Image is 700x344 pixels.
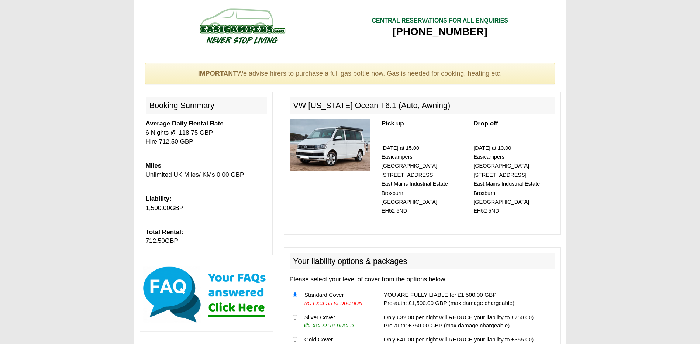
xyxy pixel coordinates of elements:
img: 315.jpg [290,119,370,171]
td: YOU ARE FULLY LIABLE for £1,500.00 GBP Pre-auth: £1,500.00 GBP (max damage chargeable) [381,288,555,310]
h2: Booking Summary [146,97,267,114]
div: [PHONE_NUMBER] [372,25,508,38]
i: EXCESS REDUCED [304,323,354,328]
b: Pick up [382,120,404,127]
h2: Your liability options & packages [290,253,555,269]
div: We advise hirers to purchase a full gas bottle now. Gas is needed for cooking, heating etc. [145,63,555,85]
p: GBP [146,228,267,246]
td: Standard Cover [301,288,372,310]
p: GBP [146,195,267,213]
div: CENTRAL RESERVATIONS FOR ALL ENQUIRIES [372,17,508,25]
h2: VW [US_STATE] Ocean T6.1 (Auto, Awning) [290,97,555,114]
p: 6 Nights @ 118.75 GBP Hire 712.50 GBP [146,119,267,146]
b: Total Rental: [146,228,183,235]
span: 1,500.00 [146,204,170,211]
b: Miles [146,162,162,169]
b: Liability: [146,195,172,202]
td: Only £32.00 per night will REDUCE your liability to £750.00) Pre-auth: £750.00 GBP (max damage ch... [381,310,555,333]
b: Drop off [473,120,498,127]
p: Unlimited UK Miles/ KMs 0.00 GBP [146,161,267,179]
span: 712.50 [146,237,165,244]
strong: IMPORTANT [198,70,237,77]
img: Click here for our most common FAQs [140,265,273,324]
b: Average Daily Rental Rate [146,120,224,127]
td: Silver Cover [301,310,372,333]
small: [DATE] at 10.00 Easicampers [GEOGRAPHIC_DATA] [STREET_ADDRESS] East Mains Industrial Estate Broxb... [473,145,540,214]
img: campers-checkout-logo.png [172,6,312,46]
small: [DATE] at 15.00 Easicampers [GEOGRAPHIC_DATA] [STREET_ADDRESS] East Mains Industrial Estate Broxb... [382,145,448,214]
p: Please select your level of cover from the options below [290,275,555,284]
i: NO EXCESS REDUCTION [304,300,362,306]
